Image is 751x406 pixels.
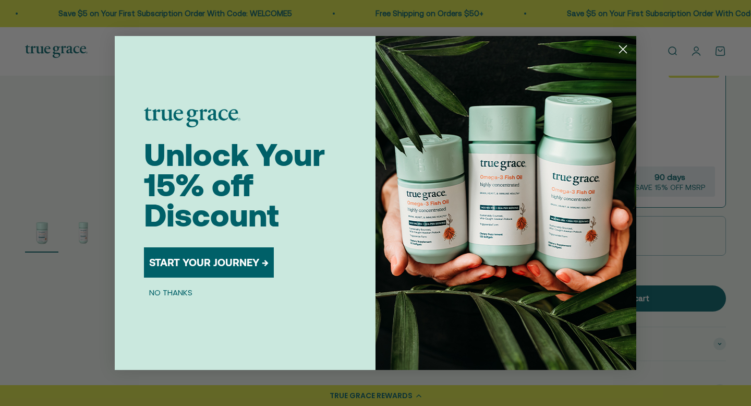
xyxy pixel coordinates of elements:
[144,247,274,278] button: START YOUR JOURNEY →
[144,286,198,298] button: NO THANKS
[144,137,325,233] span: Unlock Your 15% off Discount
[375,36,636,370] img: 098727d5-50f8-4f9b-9554-844bb8da1403.jpeg
[614,40,632,58] button: Close dialog
[144,108,240,127] img: logo placeholder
